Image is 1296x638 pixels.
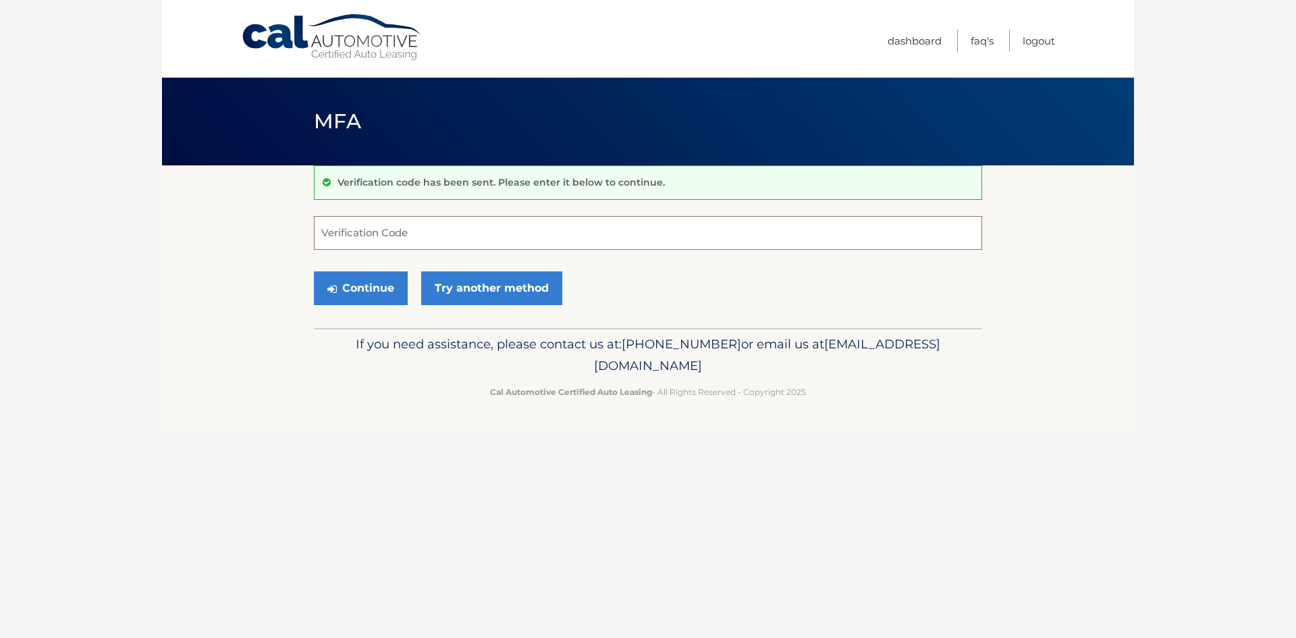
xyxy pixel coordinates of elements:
span: [PHONE_NUMBER] [622,336,741,352]
a: Try another method [421,271,562,305]
a: FAQ's [971,30,994,52]
p: If you need assistance, please contact us at: or email us at [323,334,973,377]
p: - All Rights Reserved - Copyright 2025 [323,385,973,399]
p: Verification code has been sent. Please enter it below to continue. [337,176,665,188]
a: Dashboard [888,30,942,52]
button: Continue [314,271,408,305]
a: Logout [1023,30,1055,52]
a: Cal Automotive [241,14,423,61]
input: Verification Code [314,216,982,250]
strong: Cal Automotive Certified Auto Leasing [490,387,652,397]
span: [EMAIL_ADDRESS][DOMAIN_NAME] [594,336,940,373]
span: MFA [314,109,361,134]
